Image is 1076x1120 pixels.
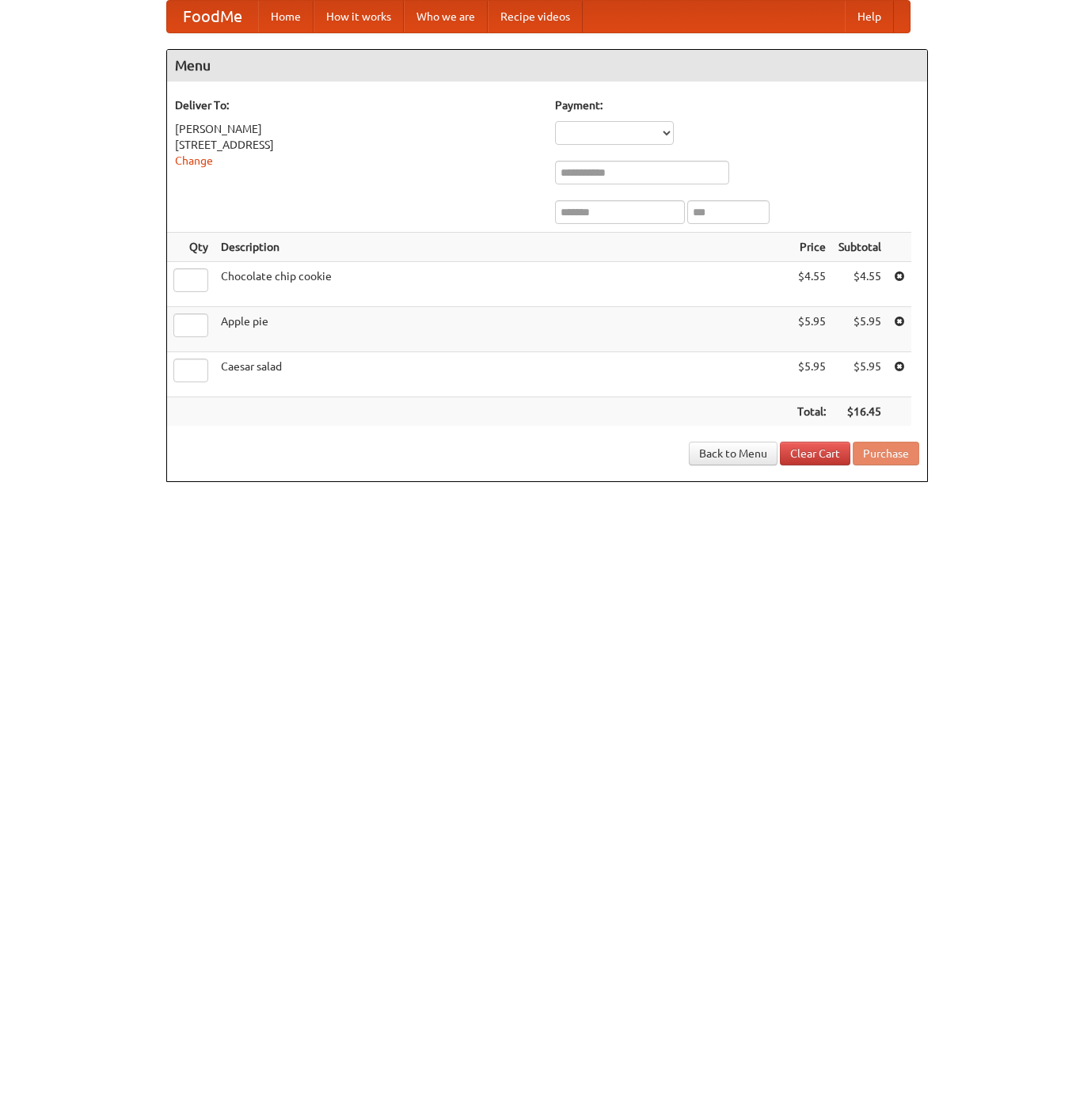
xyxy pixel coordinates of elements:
[314,1,404,32] a: How it works
[555,97,919,113] h5: Payment:
[175,97,539,113] h5: Deliver To:
[258,1,314,32] a: Home
[780,442,850,465] a: Clear Cart
[215,307,791,352] td: Apple pie
[791,233,832,262] th: Price
[215,352,791,397] td: Caesar salad
[488,1,583,32] a: Recipe videos
[167,233,215,262] th: Qty
[175,154,213,167] a: Change
[832,262,888,307] td: $4.55
[791,397,832,427] th: Total:
[791,352,832,397] td: $5.95
[791,262,832,307] td: $4.55
[175,121,539,137] div: [PERSON_NAME]
[175,137,539,153] div: [STREET_ADDRESS]
[832,307,888,352] td: $5.95
[832,397,888,427] th: $16.45
[404,1,488,32] a: Who we are
[215,233,791,262] th: Description
[167,1,258,32] a: FoodMe
[845,1,894,32] a: Help
[689,442,778,465] a: Back to Menu
[791,307,832,352] td: $5.95
[832,352,888,397] td: $5.95
[215,262,791,307] td: Chocolate chip cookie
[832,233,888,262] th: Subtotal
[853,442,919,465] button: Purchase
[167,50,927,82] h4: Menu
